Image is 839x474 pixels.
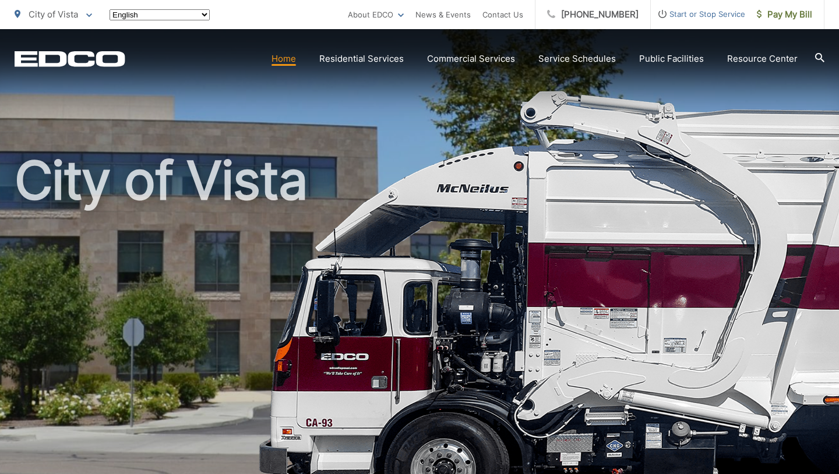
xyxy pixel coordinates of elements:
a: Resource Center [727,52,798,66]
a: About EDCO [348,8,404,22]
select: Select a language [110,9,210,20]
a: EDCD logo. Return to the homepage. [15,51,125,67]
a: Public Facilities [639,52,704,66]
a: Home [272,52,296,66]
a: Commercial Services [427,52,515,66]
a: Contact Us [482,8,523,22]
a: News & Events [415,8,471,22]
span: City of Vista [29,9,78,20]
a: Residential Services [319,52,404,66]
a: Service Schedules [538,52,616,66]
span: Pay My Bill [757,8,812,22]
